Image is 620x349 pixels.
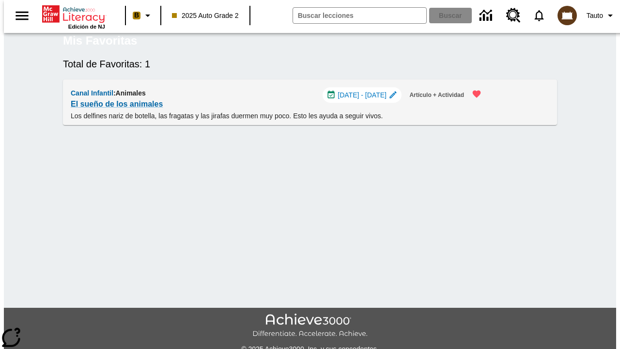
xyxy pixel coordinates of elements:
a: Notificaciones [527,3,552,28]
a: Centro de recursos, Se abrirá en una pestaña nueva. [500,2,527,29]
span: Canal Infantil [71,89,113,97]
button: Abrir el menú lateral [8,1,36,30]
span: Artículo + Actividad [409,90,464,100]
span: [DATE] - [DATE] [338,90,387,100]
button: Escoja un nuevo avatar [552,3,583,28]
div: 26 sept - 26 sept Elegir fechas [323,87,402,103]
button: Remover de Favoritas [466,83,487,105]
span: Tauto [587,11,603,21]
img: avatar image [558,6,577,25]
button: Artículo + Actividad [405,87,468,103]
input: Buscar campo [293,8,426,23]
button: Boost El color de la clase es anaranjado claro. Cambiar el color de la clase. [129,7,157,24]
p: Los delfines nariz de botella, las fragatas y las jirafas duermen muy poco. Esto les ayuda a segu... [71,111,487,121]
button: Perfil/Configuración [583,7,620,24]
div: Portada [42,3,105,30]
span: Edición de NJ [68,24,105,30]
span: 2025 Auto Grade 2 [172,11,239,21]
a: Centro de información [474,2,500,29]
span: B [134,9,139,21]
a: Portada [42,4,105,24]
a: El sueño de los animales [71,97,163,111]
h6: Total de Favoritas: 1 [63,56,557,72]
img: Achieve3000 Differentiate Accelerate Achieve [252,314,368,338]
span: : Animales [113,89,146,97]
h5: Mis Favoritas [63,33,137,48]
